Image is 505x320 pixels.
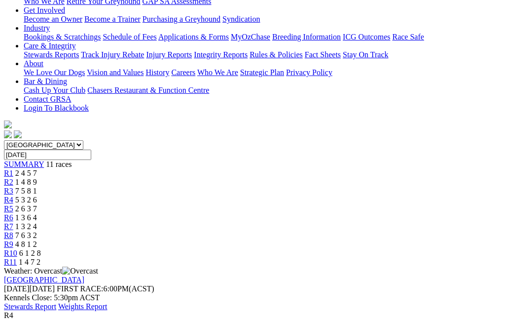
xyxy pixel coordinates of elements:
[4,293,501,302] div: Kennels Close: 5:30pm ACST
[240,68,284,77] a: Strategic Plan
[4,150,91,160] input: Select date
[81,50,144,59] a: Track Injury Rebate
[4,196,13,204] a: R4
[19,258,40,266] span: 1 4 7 2
[4,302,56,311] a: Stewards Report
[286,68,332,77] a: Privacy Policy
[62,267,98,276] img: Overcast
[46,160,72,168] span: 11 races
[4,178,13,186] a: R2
[4,311,13,320] span: R4
[19,249,41,257] span: 6 1 2 8
[84,15,141,23] a: Become a Trainer
[24,68,85,77] a: We Love Our Dogs
[103,33,156,41] a: Schedule of Fees
[4,120,12,128] img: logo-grsa-white.png
[15,204,37,213] span: 2 6 3 7
[343,50,388,59] a: Stay On Track
[222,15,260,23] a: Syndication
[87,68,144,77] a: Vision and Values
[305,50,341,59] a: Fact Sheets
[24,86,85,94] a: Cash Up Your Club
[15,169,37,177] span: 2 4 5 7
[272,33,341,41] a: Breeding Information
[24,86,501,95] div: Bar & Dining
[24,24,50,32] a: Industry
[14,130,22,138] img: twitter.svg
[343,33,390,41] a: ICG Outcomes
[24,50,79,59] a: Stewards Reports
[24,33,501,41] div: Industry
[24,59,43,68] a: About
[15,213,37,222] span: 1 3 6 4
[57,284,154,293] span: 6:00PM(ACST)
[24,6,65,14] a: Get Involved
[24,77,67,85] a: Bar & Dining
[4,258,17,266] a: R11
[15,178,37,186] span: 1 4 8 9
[15,187,37,195] span: 7 5 8 1
[15,196,37,204] span: 5 3 2 6
[15,231,37,240] span: 7 6 3 2
[4,276,84,284] a: [GEOGRAPHIC_DATA]
[145,68,169,77] a: History
[4,187,13,195] a: R3
[392,33,424,41] a: Race Safe
[24,104,89,112] a: Login To Blackbook
[24,41,76,50] a: Care & Integrity
[4,213,13,222] a: R6
[143,15,220,23] a: Purchasing a Greyhound
[4,267,98,275] span: Weather: Overcast
[4,249,17,257] a: R10
[24,15,501,24] div: Get Involved
[24,15,82,23] a: Become an Owner
[4,169,13,177] a: R1
[4,231,13,240] a: R8
[15,240,37,248] span: 4 8 1 2
[231,33,270,41] a: MyOzChase
[4,240,13,248] a: R9
[24,68,501,77] div: About
[87,86,209,94] a: Chasers Restaurant & Function Centre
[171,68,195,77] a: Careers
[4,130,12,138] img: facebook.svg
[4,222,13,231] a: R7
[158,33,229,41] a: Applications & Forms
[194,50,248,59] a: Integrity Reports
[4,204,13,213] a: R5
[24,50,501,59] div: Care & Integrity
[4,160,44,168] a: SUMMARY
[197,68,238,77] a: Who We Are
[58,302,108,311] a: Weights Report
[24,95,71,103] a: Contact GRSA
[250,50,303,59] a: Rules & Policies
[15,222,37,231] span: 1 3 2 4
[24,33,101,41] a: Bookings & Scratchings
[146,50,192,59] a: Injury Reports
[57,284,103,293] span: FIRST RACE:
[4,284,55,293] span: [DATE]
[4,284,30,293] span: [DATE]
